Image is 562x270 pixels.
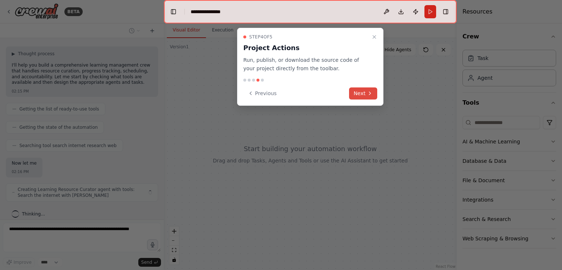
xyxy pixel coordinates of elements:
[249,34,273,40] span: Step 4 of 5
[243,43,368,53] h3: Project Actions
[349,87,377,100] button: Next
[243,87,281,100] button: Previous
[168,7,179,17] button: Hide left sidebar
[370,33,379,41] button: Close walkthrough
[243,56,368,73] p: Run, publish, or download the source code of your project directly from the toolbar.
